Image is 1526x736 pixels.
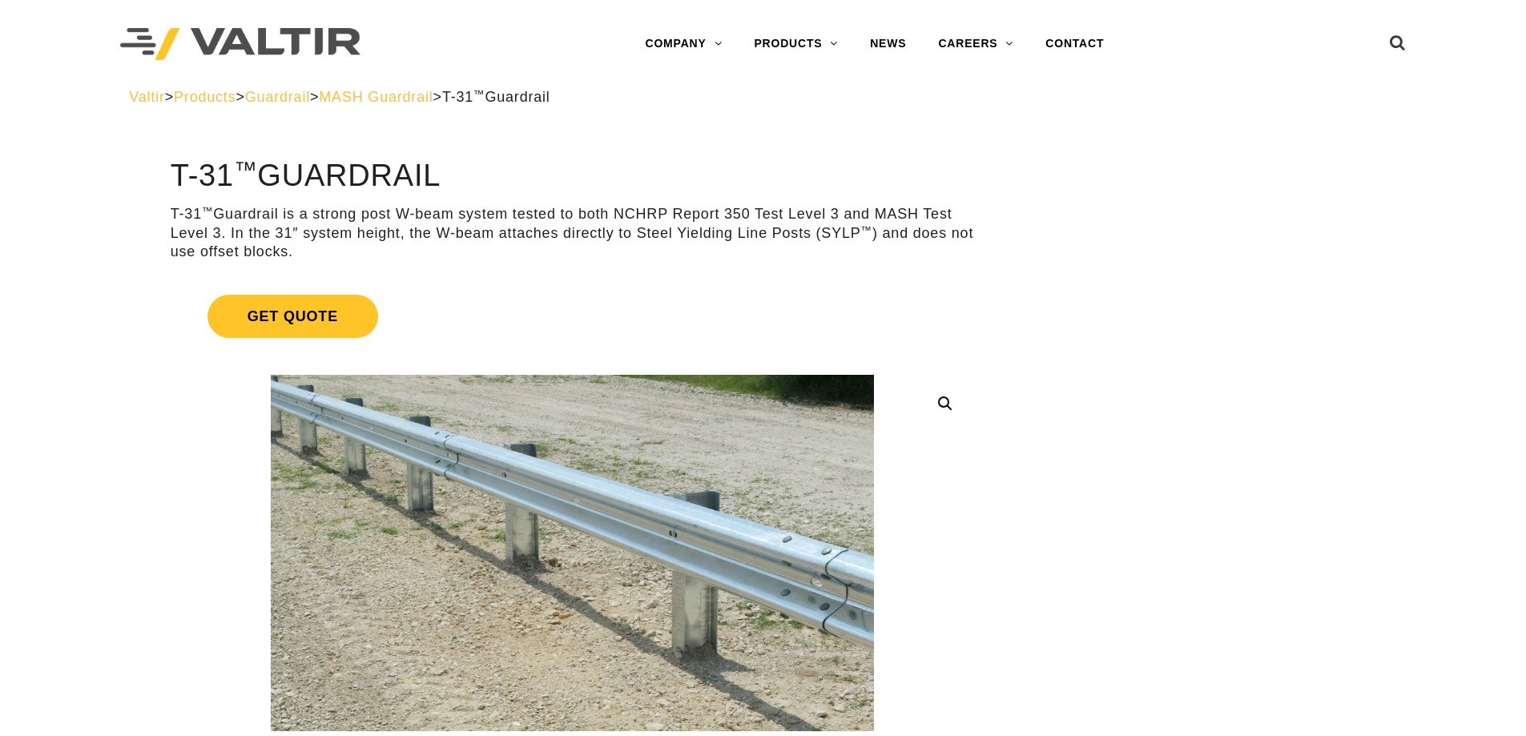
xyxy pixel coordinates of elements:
a: Guardrail [245,89,310,105]
a: Get Quote [171,275,974,357]
sup: ™ [861,224,872,236]
p: T-31 Guardrail is a strong post W-beam system tested to both NCHRP Report 350 Test Level 3 and MA... [171,205,974,261]
sup: ™ [202,205,213,217]
a: CONTACT [1029,28,1120,60]
span: T-31 Guardrail [442,89,550,105]
a: CAREERS [922,28,1029,60]
a: Products [174,89,236,105]
div: > > > > [129,88,1397,107]
img: Valtir [120,28,360,61]
sup: ™ [473,88,485,100]
a: NEWS [854,28,922,60]
h1: T-31 Guardrail [171,159,974,193]
a: MASH Guardrail [319,89,433,105]
a: Valtir [129,89,164,105]
a: PRODUCTS [738,28,854,60]
sup: ™ [234,157,257,183]
a: COMPANY [629,28,738,60]
span: Get Quote [207,295,378,338]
